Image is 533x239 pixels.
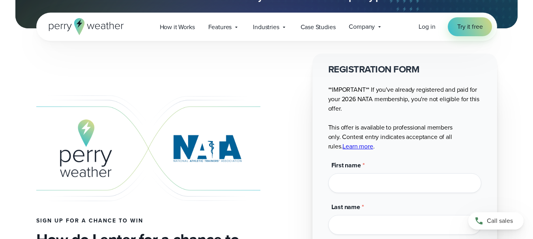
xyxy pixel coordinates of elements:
[331,161,361,170] span: First name
[487,216,513,226] span: Call sales
[331,202,360,211] span: Last name
[468,212,524,230] a: Call sales
[208,22,232,32] span: Features
[160,22,195,32] span: How it Works
[328,62,420,76] strong: REGISTRATION FORM
[294,19,342,35] a: Case Studies
[153,19,202,35] a: How it Works
[349,22,375,31] span: Company
[36,218,260,224] h4: Sign up for a chance to win
[457,22,483,31] span: Try it free
[419,22,435,31] span: Log in
[301,22,336,32] span: Case Studies
[342,142,373,151] a: Learn more
[448,17,492,36] a: Try it free
[419,22,435,31] a: Log in
[253,22,279,32] span: Industries
[328,85,481,151] p: **IMPORTANT** If you've already registered and paid for your 2026 NATA membership, you're not eli...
